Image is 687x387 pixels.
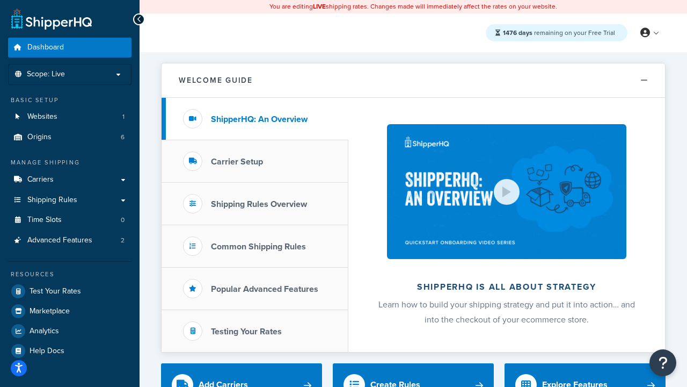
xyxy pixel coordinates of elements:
[503,28,615,38] span: remaining on your Free Trial
[8,270,131,279] div: Resources
[8,190,131,210] a: Shipping Rules
[211,157,263,167] h3: Carrier Setup
[378,298,635,326] span: Learn how to build your shipping strategy and put it into action… and into the checkout of your e...
[27,175,54,184] span: Carriers
[8,170,131,190] a: Carriers
[121,236,125,245] span: 2
[162,63,665,98] button: Welcome Guide
[30,307,70,316] span: Marketplace
[8,38,131,58] a: Dashboard
[8,321,131,341] a: Analytics
[30,347,64,356] span: Help Docs
[8,231,131,250] li: Advanced Features
[211,114,308,124] h3: ShipperHQ: An Overview
[30,287,81,296] span: Test Your Rates
[8,282,131,301] a: Test Your Rates
[377,282,637,292] h2: ShipperHQ is all about strategy
[27,133,52,142] span: Origins
[8,210,131,230] li: Time Slots
[8,127,131,147] a: Origins6
[211,199,307,209] h3: Shipping Rules Overview
[8,231,131,250] a: Advanced Features2
[387,124,626,259] img: ShipperHQ is all about strategy
[27,216,62,225] span: Time Slots
[8,127,131,147] li: Origins
[27,70,65,79] span: Scope: Live
[27,196,77,205] span: Shipping Rules
[313,2,326,11] b: LIVE
[8,107,131,127] a: Websites1
[503,28,532,38] strong: 1476 days
[211,327,282,336] h3: Testing Your Rates
[27,112,57,121] span: Websites
[211,242,306,252] h3: Common Shipping Rules
[649,349,676,376] button: Open Resource Center
[211,284,318,294] h3: Popular Advanced Features
[121,133,125,142] span: 6
[121,216,125,225] span: 0
[8,96,131,105] div: Basic Setup
[27,236,92,245] span: Advanced Features
[8,341,131,361] a: Help Docs
[8,210,131,230] a: Time Slots0
[179,76,253,84] h2: Welcome Guide
[27,43,64,52] span: Dashboard
[8,107,131,127] li: Websites
[8,302,131,321] a: Marketplace
[122,112,125,121] span: 1
[8,158,131,167] div: Manage Shipping
[30,327,59,336] span: Analytics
